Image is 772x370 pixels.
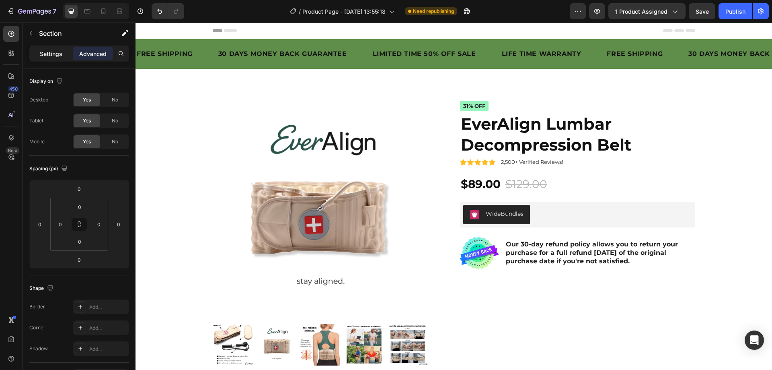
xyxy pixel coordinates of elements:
[350,187,388,196] div: WideBundles
[719,3,752,19] button: Publish
[54,218,66,230] input: 0px
[369,153,413,169] div: $129.00
[236,26,341,37] div: LIMITED TIME 50% OFF SALE
[370,218,559,243] p: Our 30-day refund policy allows you to return your purchase for a full refund [DATE] of the origi...
[328,182,394,202] button: WideBundles
[113,218,125,230] input: 0
[29,138,45,145] div: Mobile
[34,218,46,230] input: 0
[6,147,19,154] div: Beta
[112,117,118,124] span: No
[608,3,686,19] button: 1 product assigned
[552,26,682,37] div: 30 DAYS MONEY BACK GUARANTEE
[29,76,64,87] div: Display on
[71,183,87,195] input: 0
[689,3,715,19] button: Save
[365,26,447,37] div: LIFE TIME WARRANTY
[324,153,366,169] div: $89.00
[365,136,427,143] p: 2,500+ Verified Reviews!
[324,214,363,247] img: gempages_583997476038509127-b5ac20e2-15e4-4d53-9e78-b366ce27ac3e.svg
[152,3,184,19] div: Undo/Redo
[324,90,560,134] h1: EverAlign Lumbar Decompression Belt
[83,138,91,145] span: Yes
[72,236,88,248] input: 0px
[29,283,55,294] div: Shape
[29,324,45,331] div: Corner
[93,218,105,230] input: 0px
[29,96,48,103] div: Desktop
[112,138,118,145] span: No
[302,7,386,16] span: Product Page - [DATE] 13:55:18
[72,201,88,213] input: 0px
[71,254,87,266] input: 0
[470,26,528,37] div: FREE SHIPPING
[615,7,667,16] span: 1 product assigned
[8,86,19,92] div: 450
[29,163,69,174] div: Spacing (px)
[299,7,301,16] span: /
[40,50,62,58] p: Settings
[39,29,105,38] p: Section
[29,303,45,310] div: Border
[334,187,344,197] img: Wide%20Bundles.png
[89,304,127,311] div: Add...
[324,79,353,89] pre: 31% off
[79,50,107,58] p: Advanced
[3,3,60,19] button: 7
[136,23,772,370] iframe: Design area
[89,325,127,332] div: Add...
[696,8,709,15] span: Save
[83,96,91,103] span: Yes
[53,6,56,16] p: 7
[745,331,764,350] div: Open Intercom Messenger
[29,345,48,352] div: Shadow
[29,117,43,124] div: Tablet
[413,8,454,15] span: Need republishing
[89,345,127,353] div: Add...
[725,7,745,16] div: Publish
[112,96,118,103] span: No
[83,117,91,124] span: Yes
